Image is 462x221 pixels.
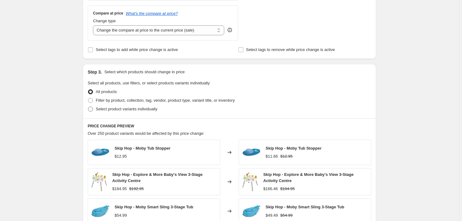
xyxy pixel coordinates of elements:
img: skip-hop-explore-more-baby-s-view-3-stage-activity-centre-31223399947_80x.jpg [91,172,107,191]
span: Select tags to add while price change is active [96,47,178,52]
span: All products [96,89,117,94]
div: help [227,27,233,33]
strike: $12.95 [280,153,293,159]
span: Skip Hop - Explore & More Baby's View 3-Stage Activity Centre [263,172,354,183]
button: What's the compare at price? [126,11,178,16]
span: Change type [93,19,116,23]
div: $12.95 [115,153,127,159]
span: Select all products, use filters, or select products variants individually [88,81,210,85]
span: Select tags to remove while price change is active [246,47,335,52]
img: skip-hop-moby-tub-stopper-31223397259_80x.jpg [91,143,110,162]
h6: PRICE CHANGE PREVIEW [88,124,371,129]
div: $49.49 [266,212,278,219]
span: Over 250 product variants would be affected by this price change: [88,131,204,136]
h2: Step 3. [88,69,102,75]
span: Skip Hop - Moby Tub Stopper [266,146,321,151]
span: Skip Hop - Moby Smart Sling 3-Stage Tub [266,205,344,209]
img: skip-hop-moby-smart-sling-3-stage-tub-31223403787_80x.jpg [242,202,261,220]
img: skip-hop-explore-more-baby-s-view-3-stage-activity-centre-31223399947_80x.jpg [242,172,258,191]
img: skip-hop-moby-smart-sling-3-stage-tub-31223403787_80x.jpg [91,202,110,220]
strike: $184.95 [280,186,295,192]
div: $166.46 [263,186,278,192]
span: Skip Hop - Moby Smart Sling 3-Stage Tub [115,205,193,209]
h3: Compare at price [93,11,123,16]
strike: $54.99 [280,212,293,219]
div: $54.99 [115,212,127,219]
div: $184.95 [112,186,127,192]
p: Select which products should change in price [104,69,185,75]
img: skip-hop-moby-tub-stopper-31223397259_80x.jpg [242,143,261,162]
strike: $192.95 [129,186,144,192]
span: Skip Hop - Moby Tub Stopper [115,146,170,151]
span: Skip Hop - Explore & More Baby's View 3-Stage Activity Centre [112,172,203,183]
span: Select product variants individually [96,107,157,111]
div: $11.66 [266,153,278,159]
span: Filter by product, collection, tag, vendor, product type, variant title, or inventory [96,98,235,103]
